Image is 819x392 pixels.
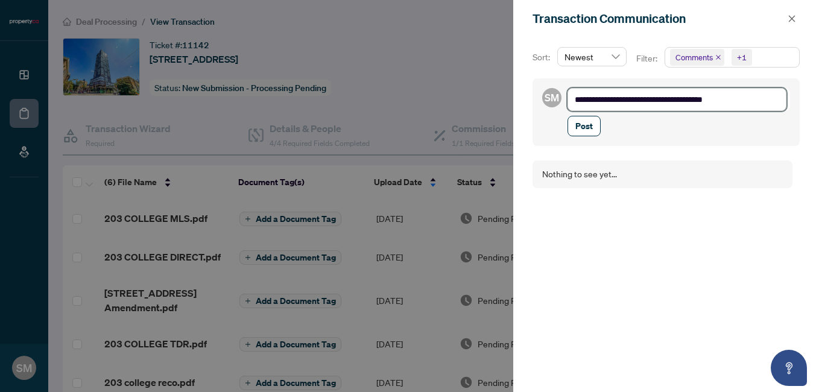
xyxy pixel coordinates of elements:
[575,116,593,136] span: Post
[771,350,807,386] button: Open asap
[636,52,659,65] p: Filter:
[715,54,721,60] span: close
[675,51,713,63] span: Comments
[564,48,619,66] span: Newest
[542,168,617,181] div: Nothing to see yet...
[545,90,559,106] span: SM
[533,10,784,28] div: Transaction Communication
[670,49,724,66] span: Comments
[533,51,552,64] p: Sort:
[788,14,796,23] span: close
[737,51,747,63] div: +1
[568,116,601,136] button: Post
